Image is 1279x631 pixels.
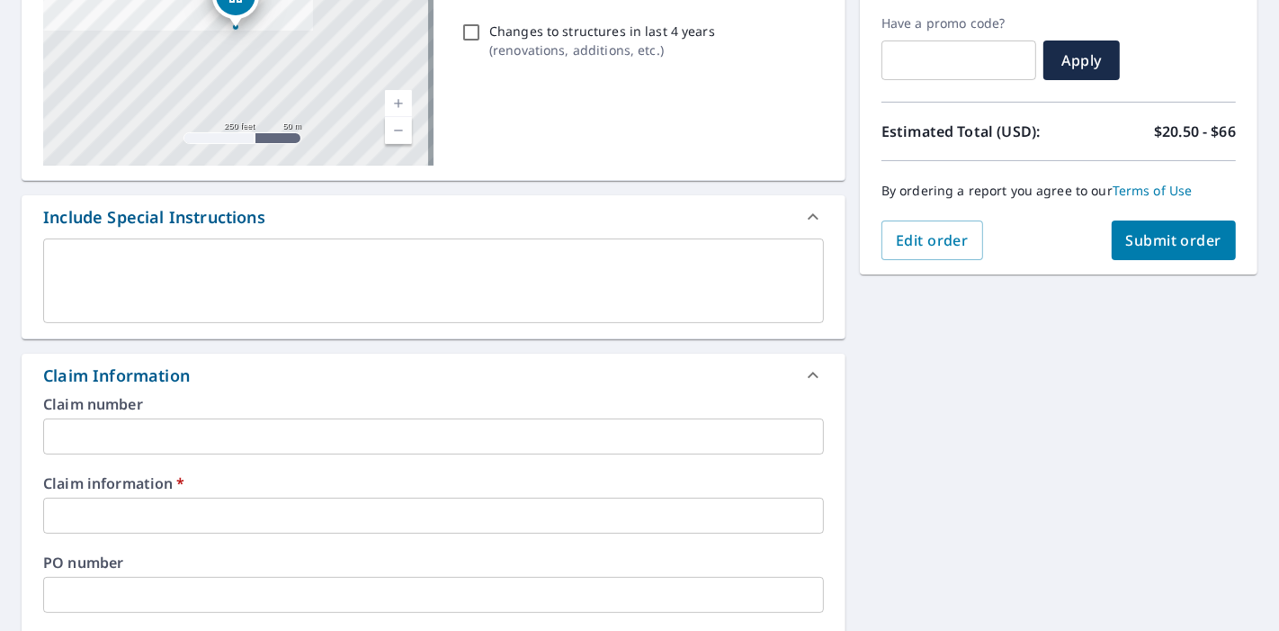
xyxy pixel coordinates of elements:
div: Claim Information [22,354,845,397]
span: Submit order [1126,230,1222,250]
button: Edit order [881,221,983,260]
div: Include Special Instructions [22,195,845,239]
label: PO number [43,555,824,570]
p: ( renovations, additions, etc. ) [489,41,715,59]
p: Changes to structures in last 4 years [489,22,715,41]
button: Submit order [1112,221,1237,260]
p: By ordering a report you agree to our [881,183,1236,199]
div: Claim Information [43,364,190,388]
p: $20.50 - $66 [1154,121,1236,142]
label: Have a promo code? [881,15,1036,32]
span: Apply [1058,50,1105,70]
button: Apply [1043,41,1120,80]
span: Edit order [896,230,969,250]
label: Claim information [43,476,824,491]
label: Claim number [43,397,824,411]
p: Estimated Total (USD): [881,121,1059,142]
a: Current Level 17, Zoom Out [385,117,412,144]
a: Current Level 17, Zoom In [385,90,412,117]
div: Include Special Instructions [43,205,265,230]
a: Terms of Use [1113,182,1193,199]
